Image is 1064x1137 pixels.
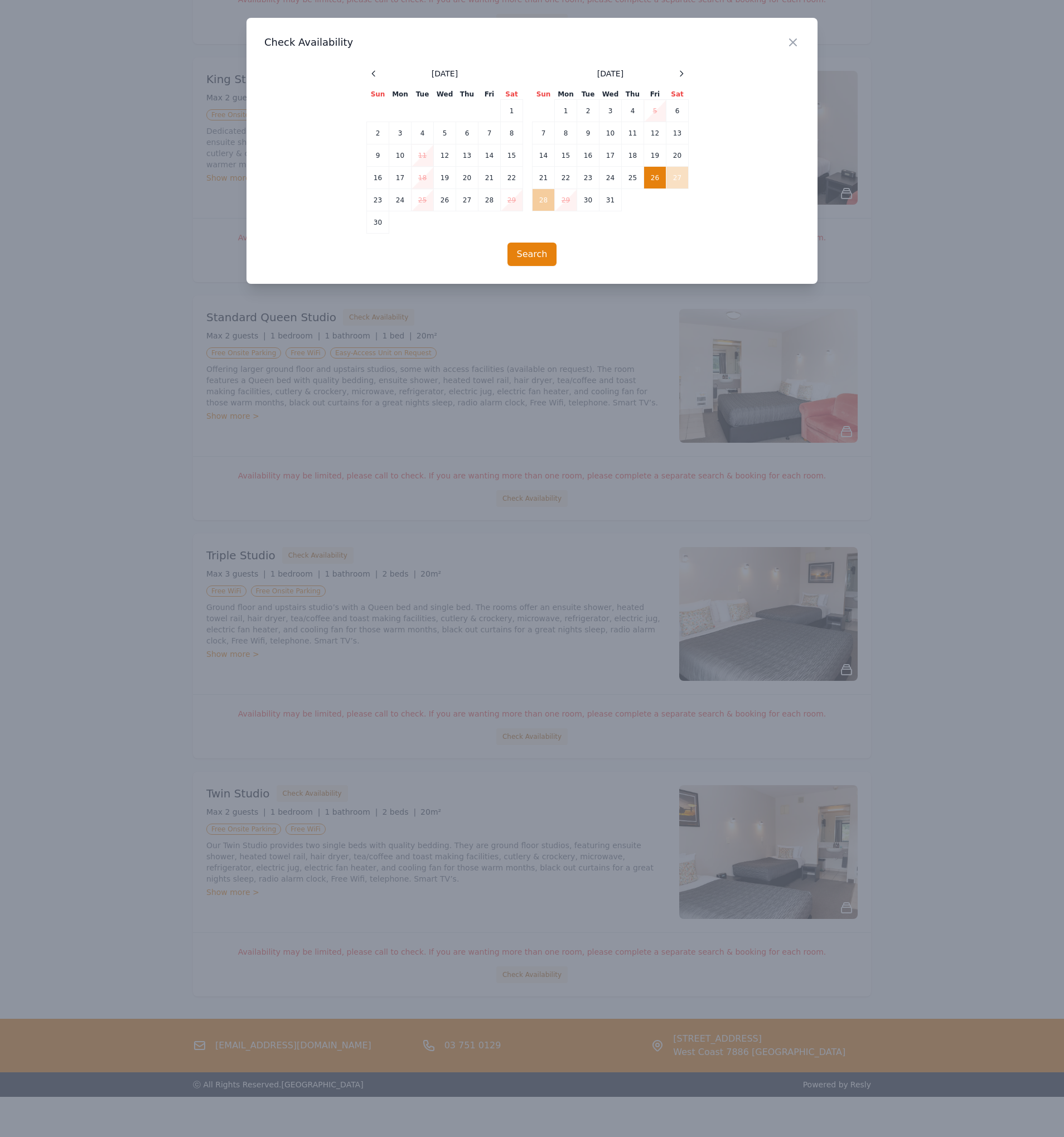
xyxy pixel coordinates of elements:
td: 28 [533,189,555,211]
td: 29 [501,189,523,211]
td: 29 [555,189,577,211]
td: 21 [533,167,555,189]
td: 11 [622,122,644,144]
td: 16 [577,144,599,167]
td: 19 [434,167,456,189]
th: Sat [501,89,523,100]
th: Mon [555,89,577,100]
td: 28 [478,189,501,211]
td: 5 [644,100,666,122]
td: 10 [389,144,412,167]
td: 26 [434,189,456,211]
td: 27 [456,189,478,211]
td: 12 [644,122,666,144]
th: Fri [644,89,666,100]
td: 15 [555,144,577,167]
td: 15 [501,144,523,167]
th: Sun [533,89,555,100]
h3: Check Availability [264,36,800,49]
td: 3 [389,122,412,144]
th: Tue [412,89,434,100]
td: 19 [644,144,666,167]
th: Wed [599,89,622,100]
td: 22 [555,167,577,189]
td: 5 [434,122,456,144]
td: 4 [412,122,434,144]
td: 10 [599,122,622,144]
td: 25 [622,167,644,189]
th: Thu [622,89,644,100]
td: 18 [412,167,434,189]
td: 26 [644,167,666,189]
td: 7 [478,122,501,144]
th: Fri [478,89,501,100]
span: [DATE] [597,68,623,79]
td: 3 [599,100,622,122]
td: 1 [555,100,577,122]
td: 25 [412,189,434,211]
td: 27 [666,167,689,189]
button: Search [507,243,557,266]
td: 30 [577,189,599,211]
td: 2 [367,122,389,144]
td: 6 [456,122,478,144]
td: 7 [533,122,555,144]
td: 13 [456,144,478,167]
td: 12 [434,144,456,167]
td: 24 [599,167,622,189]
th: Sun [367,89,389,100]
td: 30 [367,211,389,234]
td: 9 [367,144,389,167]
td: 31 [599,189,622,211]
td: 23 [367,189,389,211]
td: 18 [622,144,644,167]
td: 22 [501,167,523,189]
td: 1 [501,100,523,122]
th: Thu [456,89,478,100]
th: Sat [666,89,689,100]
td: 20 [456,167,478,189]
td: 8 [501,122,523,144]
td: 14 [533,144,555,167]
td: 20 [666,144,689,167]
td: 14 [478,144,501,167]
td: 21 [478,167,501,189]
td: 8 [555,122,577,144]
td: 24 [389,189,412,211]
td: 11 [412,144,434,167]
td: 17 [599,144,622,167]
td: 16 [367,167,389,189]
span: [DATE] [432,68,458,79]
td: 2 [577,100,599,122]
td: 4 [622,100,644,122]
th: Wed [434,89,456,100]
th: Tue [577,89,599,100]
td: 23 [577,167,599,189]
td: 6 [666,100,689,122]
td: 13 [666,122,689,144]
td: 9 [577,122,599,144]
th: Mon [389,89,412,100]
td: 17 [389,167,412,189]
